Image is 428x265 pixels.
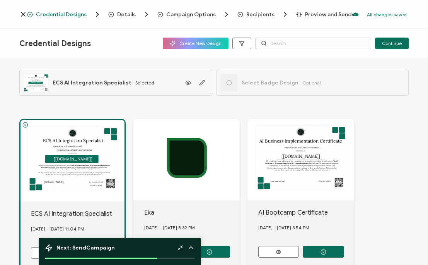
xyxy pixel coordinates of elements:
span: Preview and Send [296,12,351,17]
div: AI Bootcamp Certificate [258,208,354,217]
span: Credential Designs [36,12,87,17]
img: tab_keywords_by_traffic_grey.svg [77,45,83,51]
div: Domain: [DOMAIN_NAME] [20,20,85,26]
span: Credential Designs [19,39,91,48]
span: Details [117,12,136,17]
div: Domain Overview [29,46,69,51]
span: Optional [302,80,321,86]
div: ECS AI Integration Specialist [31,209,124,219]
span: Recipients [237,10,289,18]
span: Credential Designs [27,10,101,18]
img: website_grey.svg [12,20,19,26]
p: All changes saved [367,12,407,17]
img: tab_domain_overview_orange.svg [21,45,27,51]
div: v 4.0.25 [22,12,38,19]
div: Keywords by Traffic [85,46,130,51]
b: Campaign [86,244,115,251]
span: Selected [135,80,154,86]
span: Preview and Send [305,12,351,17]
div: [DATE] - [DATE] 11.04 PM [31,219,124,239]
div: Breadcrumb [27,10,351,18]
div: Eka [144,208,240,217]
iframe: Chat Widget [389,228,428,265]
div: [DATE] - [DATE] 3.54 PM [258,217,354,238]
div: [DATE] - [DATE] 8.32 PM [144,217,240,238]
span: ECS AI Integration Specialist [53,79,131,86]
span: Next: Send [56,244,115,251]
span: Campaign Options [166,12,216,17]
img: logo_orange.svg [12,12,19,19]
span: Details [108,10,150,18]
span: Continue [382,41,402,46]
input: Search [255,38,371,49]
span: Select Badge Design [242,79,298,86]
span: Create New Design [170,41,222,46]
button: Continue [375,38,409,49]
button: Create New Design [163,38,228,49]
span: Campaign Options [157,10,230,18]
span: Recipients [246,12,275,17]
